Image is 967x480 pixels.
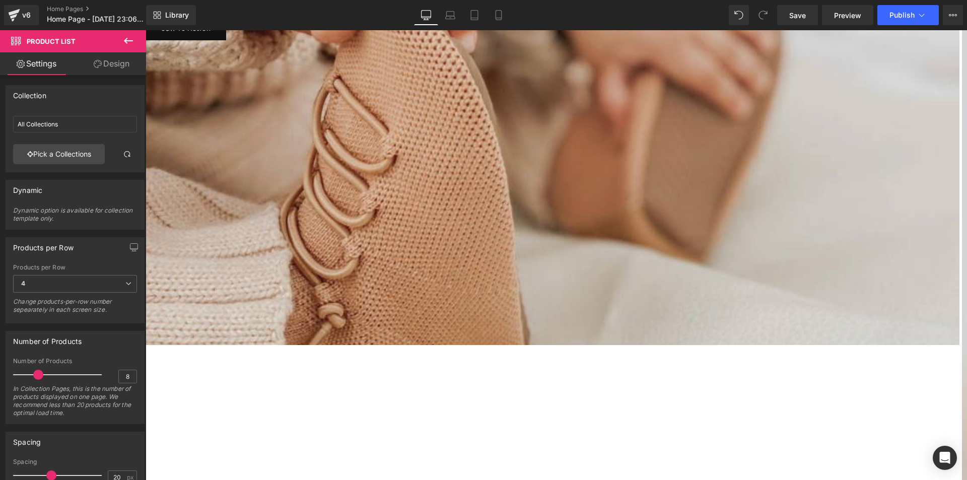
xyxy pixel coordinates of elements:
div: Dynamic [13,180,42,194]
div: Number of Products [13,358,137,365]
div: Change products-per-row number sepearately in each screen size. [13,298,137,320]
div: Open Intercom Messenger [933,446,957,470]
span: Save [789,10,806,21]
span: Publish [889,11,915,19]
span: Home Page - [DATE] 23:06:23 [47,15,144,23]
a: v6 [4,5,39,25]
button: Undo [729,5,749,25]
a: Laptop [438,5,462,25]
b: 4 [21,280,25,287]
a: Tablet [462,5,487,25]
span: Product List [27,37,76,45]
button: Publish [877,5,939,25]
div: Products per Row [13,238,74,252]
a: Pick a Collections [13,144,105,164]
span: Preview [834,10,861,21]
div: Collection [13,86,46,100]
div: v6 [20,9,33,22]
div: Products per Row [13,264,137,271]
button: Redo [753,5,773,25]
a: Desktop [414,5,438,25]
a: New Library [146,5,196,25]
a: Design [75,52,148,75]
div: Spacing [13,432,41,446]
div: Number of Products [13,331,82,346]
a: Preview [822,5,873,25]
a: Mobile [487,5,511,25]
div: In Collection Pages, this is the number of products displayed on one page. We recommend less than... [13,385,137,424]
span: Library [165,11,189,20]
a: Home Pages [47,5,163,13]
div: Spacing [13,458,137,465]
button: More [943,5,963,25]
div: Dynamic option is available for collection template only. [13,207,137,229]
